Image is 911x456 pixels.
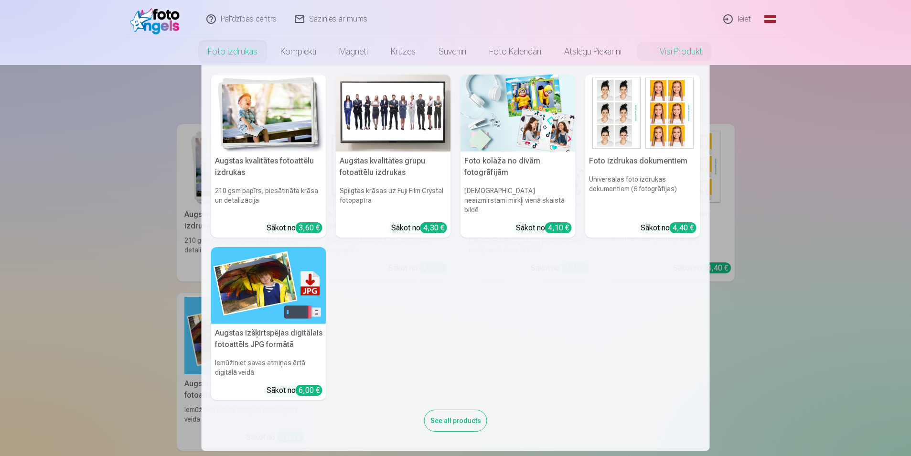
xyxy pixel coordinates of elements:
div: Sākot no [267,222,322,234]
h5: Augstas izšķirtspējas digitālais fotoattēls JPG formātā [211,324,326,354]
a: Atslēgu piekariņi [553,38,633,65]
a: Suvenīri [427,38,478,65]
h6: 210 gsm papīrs, piesātināta krāsa un detalizācija [211,182,326,218]
a: Komplekti [269,38,328,65]
a: Krūzes [379,38,427,65]
h6: Spilgtas krāsas uz Fuji Film Crystal fotopapīra [336,182,451,218]
a: Visi produkti [633,38,715,65]
div: Sākot no [391,222,447,234]
a: Augstas kvalitātes grupu fotoattēlu izdrukasAugstas kvalitātes grupu fotoattēlu izdrukasSpilgtas ... [336,75,451,238]
img: Foto izdrukas dokumentiem [585,75,700,152]
img: Augstas izšķirtspējas digitālais fotoattēls JPG formātā [211,247,326,324]
div: 3,60 € [296,222,322,233]
a: Foto izdrukas dokumentiemFoto izdrukas dokumentiemUniversālas foto izdrukas dokumentiem (6 fotogr... [585,75,700,238]
h5: Augstas kvalitātes fotoattēlu izdrukas [211,152,326,182]
h5: Augstas kvalitātes grupu fotoattēlu izdrukas [336,152,451,182]
h5: Foto kolāža no divām fotogrāfijām [461,152,576,182]
div: Sākot no [641,222,697,234]
h6: Universālas foto izdrukas dokumentiem (6 fotogrāfijas) [585,171,700,218]
a: Augstas kvalitātes fotoattēlu izdrukasAugstas kvalitātes fotoattēlu izdrukas210 gsm papīrs, piesā... [211,75,326,238]
div: Sākot no [516,222,572,234]
h5: Foto izdrukas dokumentiem [585,152,700,171]
div: 4,10 € [545,222,572,233]
h6: [DEMOGRAPHIC_DATA] neaizmirstami mirkļi vienā skaistā bildē [461,182,576,218]
a: Foto kalendāri [478,38,553,65]
h6: Iemūžiniet savas atmiņas ērtā digitālā veidā [211,354,326,381]
img: Foto kolāža no divām fotogrāfijām [461,75,576,152]
a: See all products [424,415,487,425]
a: Augstas izšķirtspējas digitālais fotoattēls JPG formātāAugstas izšķirtspējas digitālais fotoattēl... [211,247,326,401]
a: Foto izdrukas [196,38,269,65]
a: Foto kolāža no divām fotogrāfijāmFoto kolāža no divām fotogrāfijām[DEMOGRAPHIC_DATA] neaizmirstam... [461,75,576,238]
div: See all products [424,410,487,432]
img: Augstas kvalitātes fotoattēlu izdrukas [211,75,326,152]
img: /fa1 [130,4,185,34]
div: 4,30 € [420,222,447,233]
img: Augstas kvalitātes grupu fotoattēlu izdrukas [336,75,451,152]
a: Magnēti [328,38,379,65]
div: 6,00 € [296,385,322,396]
div: 4,40 € [670,222,697,233]
div: Sākot no [267,385,322,396]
